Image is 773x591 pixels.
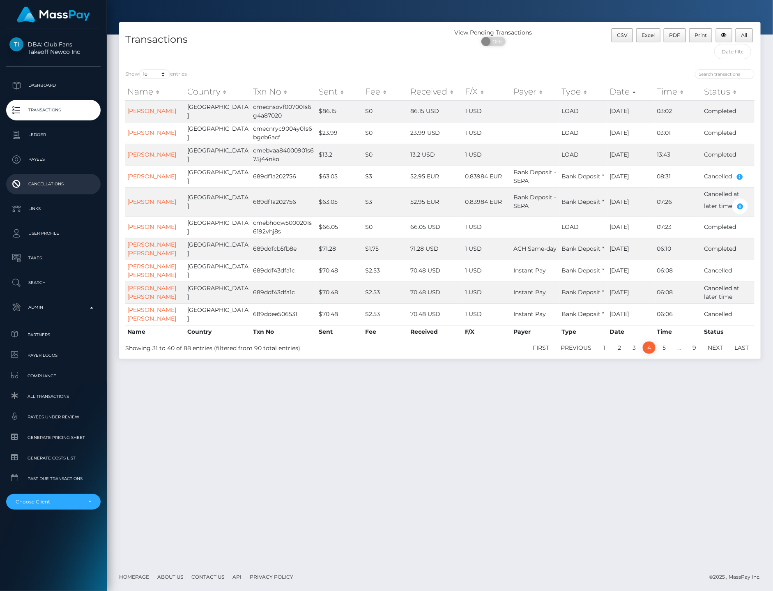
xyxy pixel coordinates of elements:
[185,166,251,187] td: [GEOGRAPHIC_DATA]
[317,325,363,338] th: Sent
[6,199,101,219] a: Links
[17,7,90,23] img: MassPay Logo
[6,470,101,487] a: Past Due Transactions
[716,28,733,42] button: Column visibility
[6,449,101,467] a: Generate Costs List
[185,260,251,282] td: [GEOGRAPHIC_DATA]
[463,216,511,238] td: 1 USD
[317,238,363,260] td: $71.28
[408,282,463,303] td: 70.48 USD
[125,325,185,338] th: Name
[363,83,408,100] th: Fee: activate to sort column ascending
[560,166,608,187] td: Bank Deposit *
[463,122,511,144] td: 1 USD
[317,144,363,166] td: $13.2
[463,83,511,100] th: F/X: activate to sort column ascending
[608,238,655,260] td: [DATE]
[513,194,556,210] span: Bank Deposit - SEPA
[185,144,251,166] td: [GEOGRAPHIC_DATA]
[363,303,408,325] td: $2.53
[608,260,655,282] td: [DATE]
[463,260,511,282] td: 1 USD
[560,187,608,216] td: Bank Deposit *
[185,216,251,238] td: [GEOGRAPHIC_DATA]
[613,342,626,354] a: 2
[702,166,755,187] td: Cancelled
[608,122,655,144] td: [DATE]
[669,32,680,38] span: PDF
[9,104,97,116] p: Transactions
[560,303,608,325] td: Bank Deposit *
[655,166,702,187] td: 08:31
[440,28,547,37] div: View Pending Transactions
[513,310,546,318] span: Instant Pay
[6,75,101,96] a: Dashboard
[251,303,317,325] td: 689ddee506531
[655,303,702,325] td: 06:06
[154,570,186,583] a: About Us
[511,325,560,338] th: Payer
[655,83,702,100] th: Time: activate to sort column ascending
[608,325,655,338] th: Date
[6,125,101,145] a: Ledger
[363,216,408,238] td: $0
[9,330,97,339] span: Partners
[513,267,546,274] span: Instant Pay
[363,238,408,260] td: $1.75
[408,100,463,122] td: 86.15 USD
[408,83,463,100] th: Received: activate to sort column ascending
[695,69,755,79] input: Search transactions
[408,166,463,187] td: 52.95 EUR
[628,342,640,354] a: 3
[116,570,152,583] a: Homepage
[127,198,176,205] a: [PERSON_NAME]
[317,282,363,303] td: $70.48
[560,325,608,338] th: Type
[560,83,608,100] th: Type: activate to sort column ascending
[463,187,511,216] td: 0.83984 EUR
[317,100,363,122] td: $86.15
[655,260,702,282] td: 06:08
[689,28,713,42] button: Print
[702,144,755,166] td: Completed
[608,303,655,325] td: [DATE]
[6,429,101,446] a: Generate Pricing Sheet
[486,37,506,46] span: OFF
[702,260,755,282] td: Cancelled
[251,83,317,100] th: Txn No: activate to sort column ascending
[463,144,511,166] td: 1 USD
[363,122,408,144] td: $0
[408,122,463,144] td: 23.99 USD
[511,83,560,100] th: Payer: activate to sort column ascending
[408,187,463,216] td: 52.95 EUR
[6,346,101,364] a: Payer Logos
[185,303,251,325] td: [GEOGRAPHIC_DATA]
[608,282,655,303] td: [DATE]
[125,69,187,79] label: Show entries
[317,187,363,216] td: $63.05
[9,412,97,422] span: Payees under Review
[317,260,363,282] td: $70.48
[636,28,660,42] button: Excel
[6,174,101,194] a: Cancellations
[185,83,251,100] th: Country: activate to sort column ascending
[317,303,363,325] td: $70.48
[9,351,97,360] span: Payer Logos
[617,32,628,38] span: CSV
[251,216,317,238] td: cmebhoqw5000201s6192vhj8s
[125,83,185,100] th: Name: activate to sort column ascending
[528,342,554,354] a: First
[702,303,755,325] td: Cancelled
[702,100,755,122] td: Completed
[608,216,655,238] td: [DATE]
[251,144,317,166] td: cmebvaa84000901s675j44nko
[363,260,408,282] td: $2.53
[702,238,755,260] td: Completed
[127,151,176,158] a: [PERSON_NAME]
[6,248,101,268] a: Taxes
[9,178,97,190] p: Cancellations
[363,144,408,166] td: $0
[463,303,511,325] td: 1 USD
[9,37,23,51] img: Takeoff Newco Inc
[736,28,753,42] button: All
